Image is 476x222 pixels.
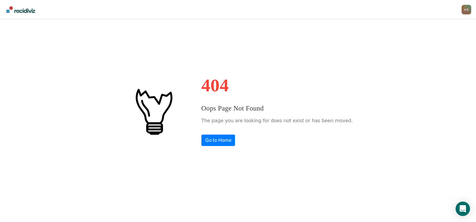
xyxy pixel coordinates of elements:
[6,6,35,13] img: Recidiviz
[201,76,353,94] h1: 404
[201,135,235,146] a: Go to Home
[123,81,183,141] img: #
[456,202,470,216] div: Open Intercom Messenger
[462,5,471,14] div: H D
[201,103,353,114] h3: Oops Page Not Found
[462,5,471,14] button: Profile dropdown button
[201,116,353,125] p: The page you are looking for does not exist or has been moved.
